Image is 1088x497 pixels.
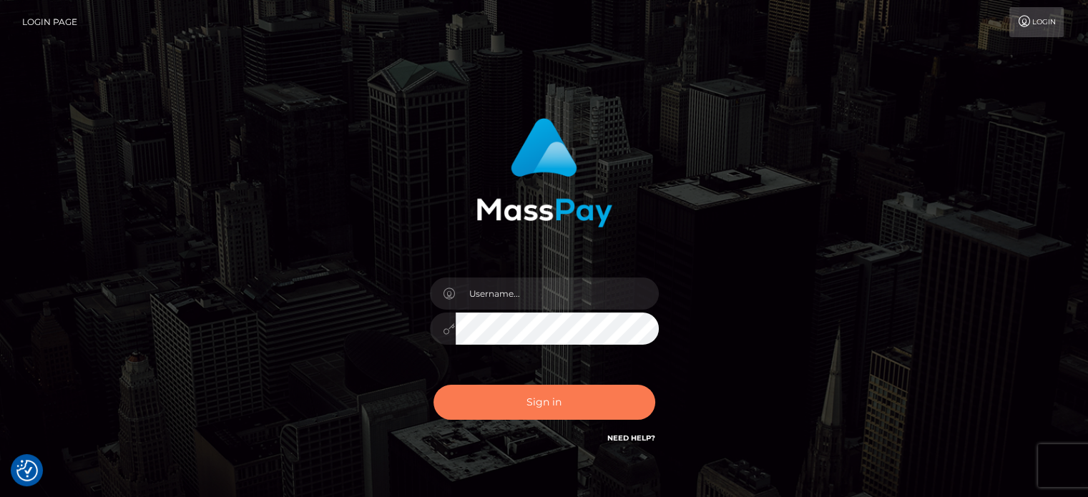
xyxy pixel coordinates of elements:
a: Login Page [22,7,77,37]
img: Revisit consent button [16,460,38,481]
input: Username... [456,277,659,310]
button: Consent Preferences [16,460,38,481]
button: Sign in [433,385,655,420]
img: MassPay Login [476,118,612,227]
a: Need Help? [607,433,655,443]
a: Login [1009,7,1064,37]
